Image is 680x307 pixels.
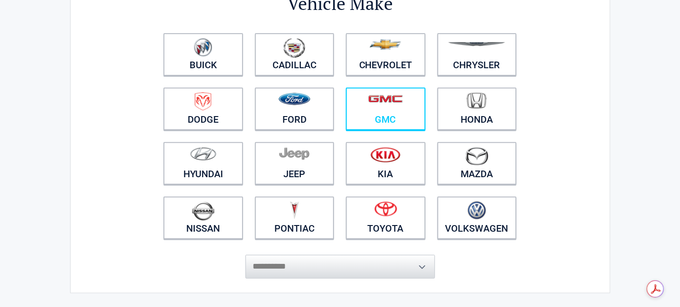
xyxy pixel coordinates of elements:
[437,33,517,76] a: Chrysler
[465,147,489,165] img: mazda
[163,142,243,185] a: Hyundai
[346,33,426,76] a: Chevrolet
[346,142,426,185] a: Kia
[437,197,517,239] a: Volkswagen
[437,142,517,185] a: Mazda
[283,38,305,58] img: cadillac
[437,88,517,130] a: Honda
[368,95,403,103] img: gmc
[195,92,211,111] img: dodge
[190,147,217,161] img: hyundai
[163,197,243,239] a: Nissan
[279,147,309,160] img: jeep
[346,88,426,130] a: GMC
[163,88,243,130] a: Dodge
[194,38,212,57] img: buick
[374,201,397,217] img: toyota
[255,197,335,239] a: Pontiac
[255,142,335,185] a: Jeep
[279,93,310,105] img: ford
[448,42,506,46] img: chrysler
[290,201,299,219] img: pontiac
[371,147,400,163] img: kia
[255,33,335,76] a: Cadillac
[192,201,215,221] img: nissan
[467,92,487,109] img: honda
[370,39,401,50] img: chevrolet
[468,201,486,220] img: volkswagen
[163,33,243,76] a: Buick
[346,197,426,239] a: Toyota
[255,88,335,130] a: Ford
